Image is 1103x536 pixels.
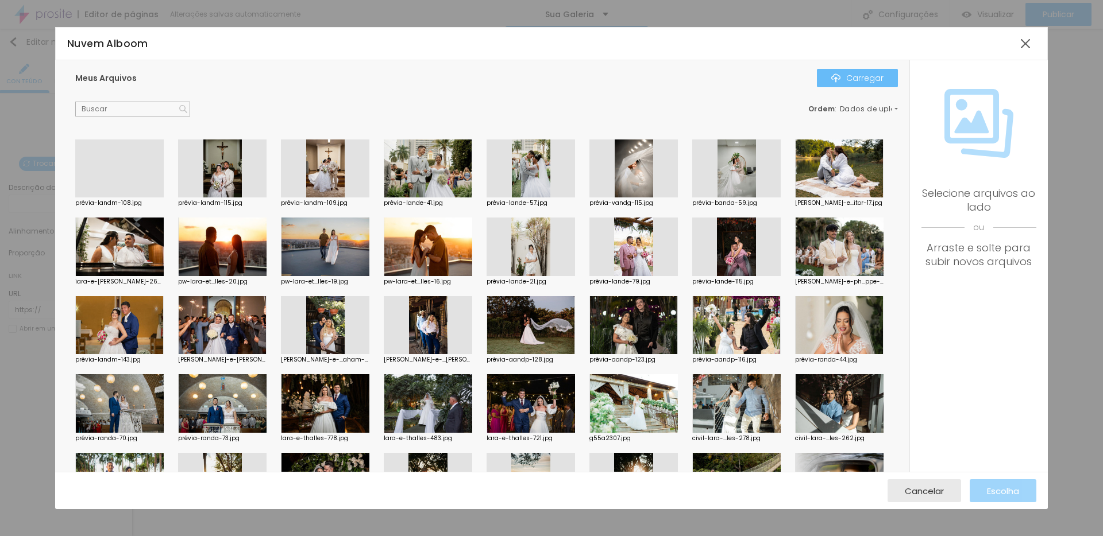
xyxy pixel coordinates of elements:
font: prévia-landm-115.jpg [178,199,242,207]
font: Escolha [987,485,1019,497]
font: prévia-aandp-123.jpg [589,355,655,364]
font: lara-e-thalles-483.jpg [384,434,452,442]
font: prévia-randa-73.jpg [178,434,240,442]
font: prévia-lande-79.jpg [589,277,650,286]
font: prévia-vandg-115.jpg [589,199,653,207]
font: prévia-randa-44.jpg [795,355,857,364]
img: Ícone [831,73,840,83]
font: iara-e-[PERSON_NAME]-264.jpg [75,277,172,286]
font: Dados de upload [840,104,907,114]
font: civil-lara-...les-278.jpg [692,434,761,442]
font: prévia-lande-57.jpg [487,199,547,207]
font: prévia-landm-143.jpg [75,355,141,364]
font: lara-e-thalles-721.jpg [487,434,553,442]
font: Meus Arquivos [75,72,137,84]
input: Buscar [75,102,190,116]
font: prévia-aandp-116.jpg [692,355,757,364]
img: Ícone [944,89,1013,158]
font: [PERSON_NAME]-e-...aham-14.jpg [281,355,381,364]
font: [PERSON_NAME]-e...itor-17.jpg [795,199,882,207]
font: Nuvem Alboom [67,37,148,51]
font: [PERSON_NAME]-e-...[PERSON_NAME]-9.jpg [384,355,512,364]
font: ou [973,222,984,233]
font: pw-lara-et...lles-16.jpg [384,277,451,286]
button: ÍconeCarregar [817,69,898,87]
font: prévia-lande-115.jpg [692,277,754,286]
font: prévia-aandp-128.jpg [487,355,553,364]
font: : [835,104,837,114]
font: prévia-randa-70.jpg [75,434,137,442]
button: Escolha [970,479,1036,502]
font: lara-e-thalles-778.jpg [281,434,348,442]
font: prévia-landm-108.jpg [75,199,142,207]
font: pw-lara-et...lles-19.jpg [281,277,348,286]
font: civil-lara-...les-262.jpg [795,434,865,442]
font: Carregar [846,72,884,84]
font: [PERSON_NAME]-e-ph...ppe-761.jpg [795,277,900,286]
font: [PERSON_NAME]-e-[PERSON_NAME]...uro-712.jpg [178,355,321,364]
font: Selecione arquivos ao lado [922,186,1035,214]
img: Ícone [179,105,187,113]
font: prévia-lande-41.jpg [384,199,443,207]
font: Arraste e solte para subir novos arquivos [925,240,1032,269]
font: Cancelar [905,485,944,497]
font: Ordem [808,104,835,114]
font: prévia-lande-21.jpg [487,277,546,286]
font: prévia-banda-59.jpg [692,199,757,207]
button: Cancelar [888,479,961,502]
font: g55a2307.jpg [589,434,631,442]
font: pw-lara-et...lles-20.jpg [178,277,248,286]
font: prévia-landm-109.jpg [281,199,348,207]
